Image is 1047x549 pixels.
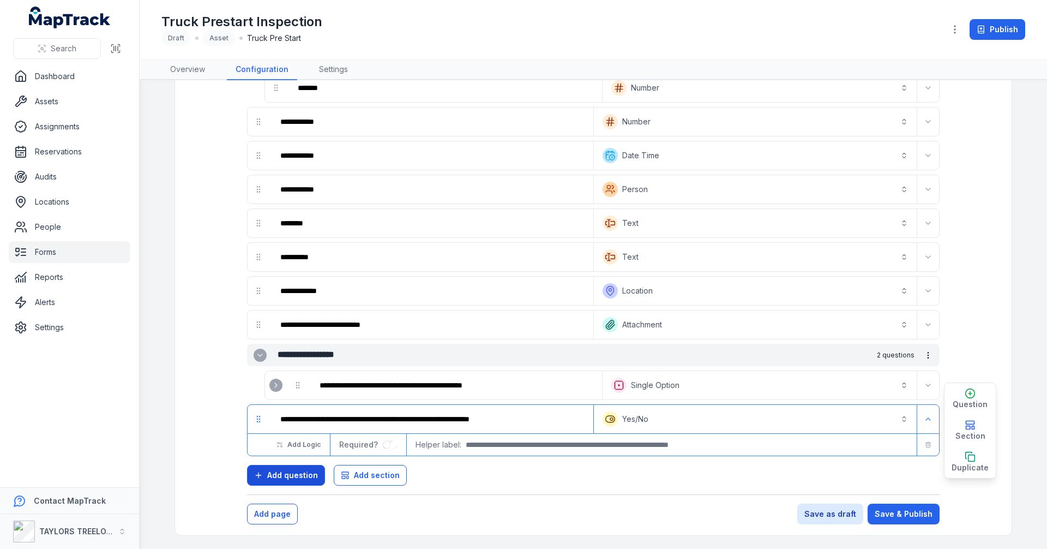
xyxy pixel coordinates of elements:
[9,241,130,263] a: Forms
[248,408,269,430] div: drag
[9,191,130,213] a: Locations
[51,43,76,54] span: Search
[354,470,400,481] span: Add section
[953,399,988,410] span: Question
[919,113,937,130] button: Expand
[227,59,297,80] a: Configuration
[272,110,591,134] div: :r9ka:-form-item-label
[952,462,989,473] span: Duplicate
[919,181,937,198] button: Expand
[311,373,600,397] div: :r9lp:-form-item-label
[265,374,287,396] div: :r9lo:-form-item-label
[247,33,301,44] span: Truck Pre Start
[289,76,600,100] div: :r9k4:-form-item-label
[29,7,111,28] a: MapTrack
[272,177,591,201] div: :r9km:-form-item-label
[9,317,130,338] a: Settings
[269,379,282,392] button: Expand
[919,316,937,333] button: Expand
[9,216,130,238] a: People
[272,211,591,235] div: :r9ks:-form-item-label
[944,383,996,415] button: Question
[254,185,263,194] svg: drag
[254,151,263,160] svg: drag
[287,374,309,396] div: drag
[272,245,591,269] div: :r9l2:-form-item-label
[9,291,130,313] a: Alerts
[797,504,863,524] button: Save as draft
[287,440,321,449] span: Add Logic
[272,144,591,168] div: :r9kg:-form-item-label
[944,415,996,446] button: Section
[254,219,263,228] svg: drag
[247,465,325,486] button: Add question
[9,141,130,163] a: Reservations
[596,177,914,201] button: Person
[919,282,937,300] button: Expand
[919,410,937,428] button: Expand
[272,279,591,303] div: :r9l8:-form-item-label
[272,83,280,92] svg: drag
[248,314,269,336] div: drag
[203,31,235,46] div: Asset
[596,144,914,168] button: Date Time
[248,212,269,234] div: drag
[339,440,382,449] span: Required?
[970,19,1025,40] button: Publish
[334,465,407,486] button: Add section
[596,245,914,269] button: Text
[248,111,269,133] div: drag
[868,504,940,524] button: Save & Publish
[161,31,191,46] div: Draft
[382,440,398,449] input: :r9mm:-form-item-label
[944,446,996,478] button: Duplicate
[254,349,267,362] button: Expand
[9,166,130,188] a: Audits
[596,407,914,431] button: Yes/No
[272,313,591,337] div: :r9le:-form-item-label
[919,147,937,164] button: Expand
[254,117,263,126] svg: drag
[605,76,914,100] button: Number
[254,415,263,423] svg: drag
[247,504,298,524] button: Add page
[248,246,269,268] div: drag
[9,266,130,288] a: Reports
[265,77,287,99] div: drag
[596,313,914,337] button: Attachment
[416,439,461,450] span: Helper label:
[267,470,318,481] span: Add question
[605,373,914,397] button: Single Option
[9,65,130,87] a: Dashboard
[919,346,937,365] button: more-detail
[596,211,914,235] button: Text
[254,320,263,329] svg: drag
[248,178,269,200] div: drag
[596,279,914,303] button: Location
[161,59,214,80] a: Overview
[919,248,937,266] button: Expand
[919,377,937,394] button: Expand
[293,381,302,390] svg: drag
[9,91,130,112] a: Assets
[248,280,269,302] div: drag
[919,79,937,97] button: Expand
[9,116,130,138] a: Assignments
[877,351,914,360] span: 2 questions
[34,496,106,505] strong: Contact MapTrack
[596,110,914,134] button: Number
[272,407,591,431] div: :r9mh:-form-item-label
[955,431,985,441] span: Section
[39,527,130,536] strong: TAYLORS TREELOPPING
[161,13,322,31] h1: Truck Prestart Inspection
[13,38,101,59] button: Search
[269,435,328,454] button: Add Logic
[310,59,357,80] a: Settings
[254,287,263,295] svg: drag
[919,214,937,232] button: Expand
[254,253,263,261] svg: drag
[248,145,269,166] div: drag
